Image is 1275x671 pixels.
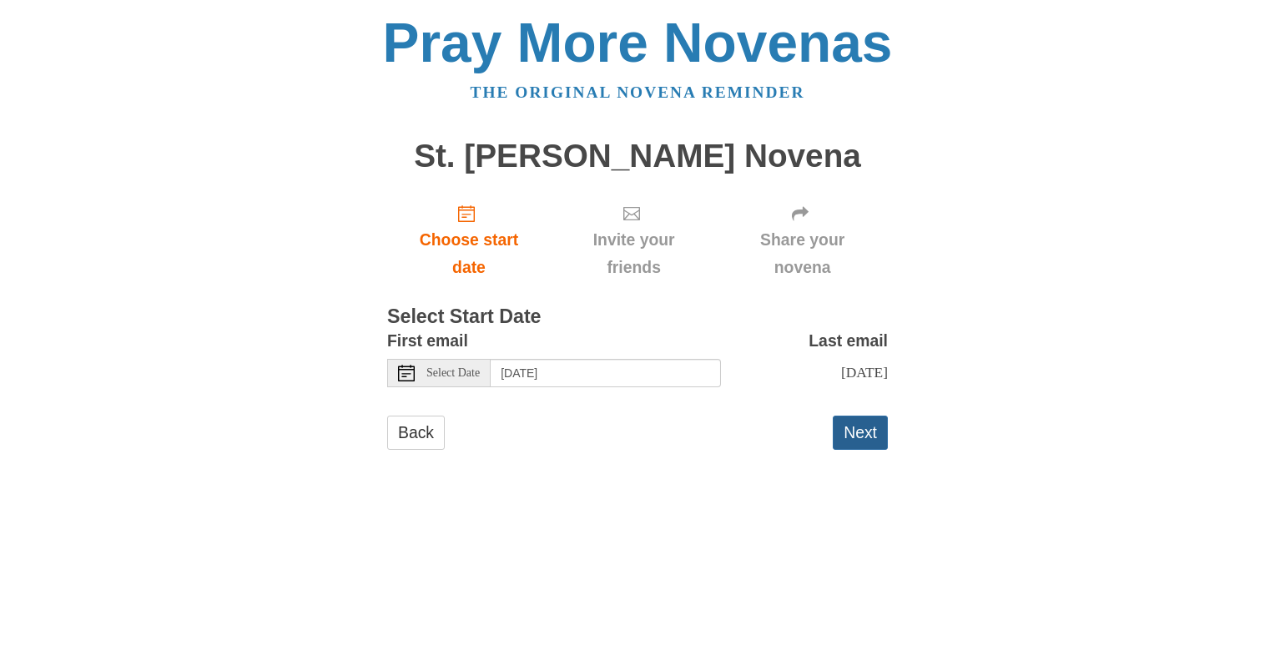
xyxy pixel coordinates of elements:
a: Choose start date [387,190,551,290]
input: Use the arrow keys to pick a date [491,359,721,387]
button: Next [833,416,888,450]
h3: Select Start Date [387,306,888,328]
span: Select Date [426,367,480,379]
label: First email [387,327,468,355]
a: The original novena reminder [471,83,805,101]
a: Pray More Novenas [383,12,893,73]
label: Last email [809,327,888,355]
div: Click "Next" to confirm your start date first. [717,190,888,290]
span: Choose start date [404,226,534,281]
div: Click "Next" to confirm your start date first. [551,190,717,290]
h1: St. [PERSON_NAME] Novena [387,139,888,174]
span: Invite your friends [567,226,700,281]
span: Share your novena [733,226,871,281]
a: Back [387,416,445,450]
span: [DATE] [841,364,888,381]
